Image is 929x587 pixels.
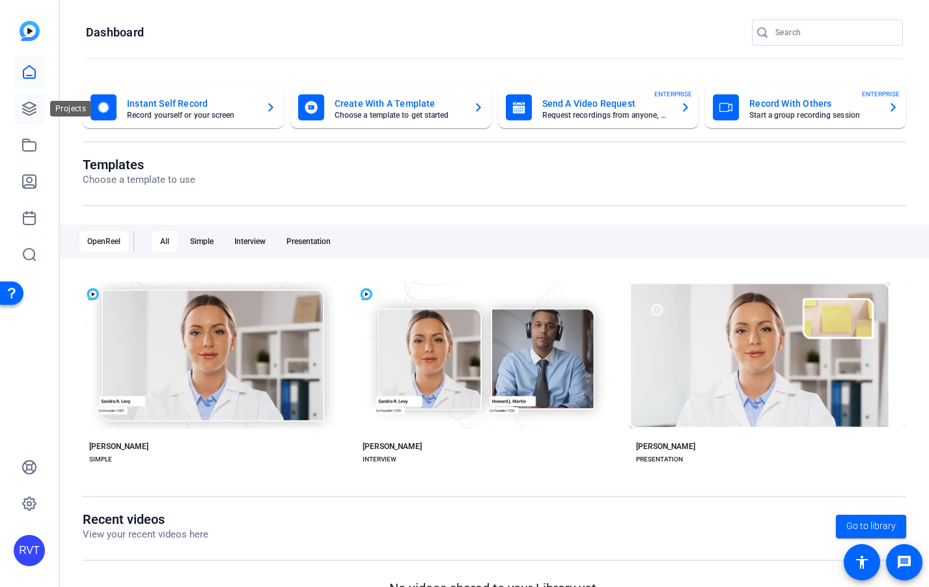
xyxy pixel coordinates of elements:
[335,96,463,111] mat-card-title: Create With A Template
[542,111,671,119] mat-card-subtitle: Request recordings from anyone, anywhere
[335,111,463,119] mat-card-subtitle: Choose a template to get started
[50,101,91,116] div: Projects
[227,231,273,252] div: Interview
[775,25,893,40] input: Search
[14,535,45,566] div: RVT
[836,515,906,538] a: Go to library
[854,554,870,570] mat-icon: accessibility
[127,111,255,119] mat-card-subtitle: Record yourself or your screen
[636,441,695,452] div: [PERSON_NAME]
[83,87,284,128] button: Instant Self RecordRecord yourself or your screen
[290,87,492,128] button: Create With A TemplateChoose a template to get started
[749,111,878,119] mat-card-subtitle: Start a group recording session
[79,231,128,252] div: OpenReel
[83,527,208,542] p: View your recent videos here
[862,89,900,99] span: ENTERPRISE
[279,231,339,252] div: Presentation
[83,157,195,172] h1: Templates
[363,454,396,465] div: INTERVIEW
[896,554,912,570] mat-icon: message
[636,454,683,465] div: PRESENTATION
[20,21,40,41] img: blue-gradient.svg
[127,96,255,111] mat-card-title: Instant Self Record
[542,96,671,111] mat-card-title: Send A Video Request
[83,512,208,527] h1: Recent videos
[654,89,692,99] span: ENTERPRISE
[89,454,112,465] div: SIMPLE
[498,87,699,128] button: Send A Video RequestRequest recordings from anyone, anywhereENTERPRISE
[89,441,148,452] div: [PERSON_NAME]
[363,441,422,452] div: [PERSON_NAME]
[705,87,906,128] button: Record With OthersStart a group recording sessionENTERPRISE
[182,231,221,252] div: Simple
[152,231,177,252] div: All
[749,96,878,111] mat-card-title: Record With Others
[86,25,144,40] h1: Dashboard
[846,519,896,533] span: Go to library
[83,172,195,187] p: Choose a template to use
